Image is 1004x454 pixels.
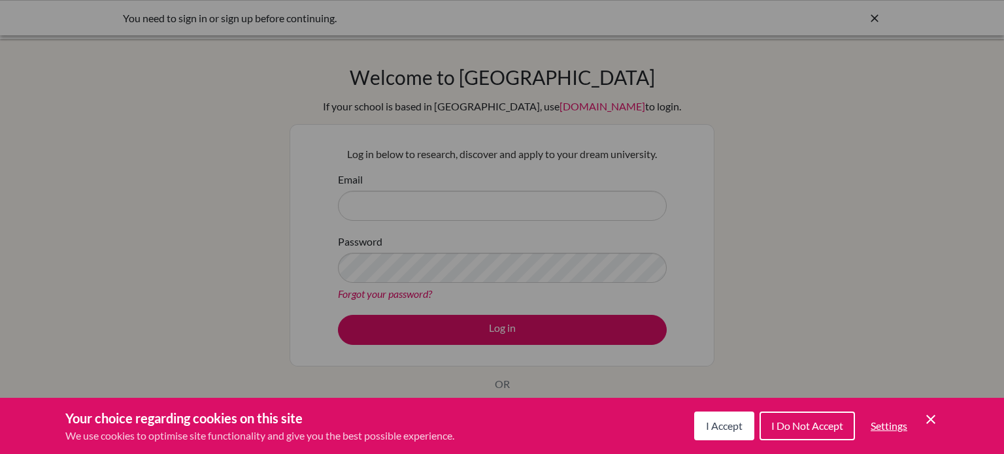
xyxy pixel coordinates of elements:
[65,408,454,428] h3: Your choice regarding cookies on this site
[706,419,743,432] span: I Accept
[923,412,939,427] button: Save and close
[760,412,855,440] button: I Do Not Accept
[65,428,454,444] p: We use cookies to optimise site functionality and give you the best possible experience.
[771,419,843,432] span: I Do Not Accept
[694,412,754,440] button: I Accept
[871,419,907,432] span: Settings
[860,413,918,439] button: Settings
